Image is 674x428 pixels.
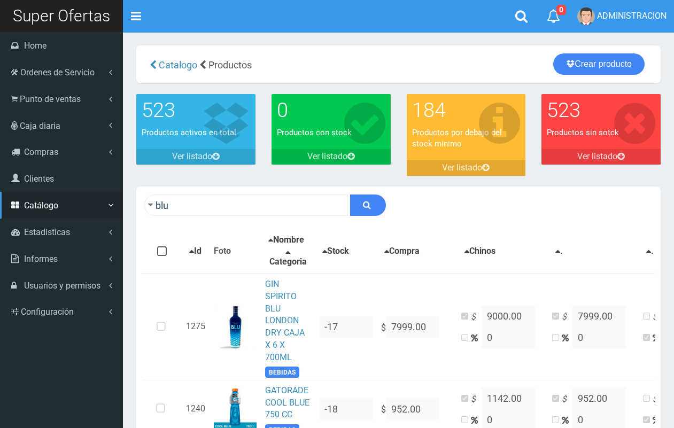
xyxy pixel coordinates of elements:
a: Ver listado [136,149,255,165]
button: Categoria [265,247,311,269]
a: Ver listado [541,149,661,165]
a: Ver listado [272,149,391,165]
span: 0 [556,5,566,15]
span: Productos [208,59,252,71]
td: $ [377,274,457,380]
font: Productos activos en total [142,128,236,137]
img: User Image [577,7,595,25]
a: Catalogo [157,59,197,71]
span: Configuración [21,307,74,317]
font: 523 [142,98,175,122]
a: Ver listado [407,160,526,176]
i: $ [562,311,572,323]
a: GATORADE COOL BLUE 750 CC [265,385,309,420]
span: Catálogo [24,200,58,211]
font: 184 [412,98,446,122]
i: $ [471,393,482,406]
span: Super Ofertas [13,6,110,25]
span: Caja diaria [20,121,60,131]
button: . [552,245,566,258]
font: Productos sin sotck [547,128,619,137]
font: Ver listado [307,151,347,161]
i: $ [471,311,482,323]
button: Chinos [461,245,499,258]
span: Punto de ventas [20,94,81,104]
font: Productos con stock [277,128,352,137]
button: Stock [319,245,352,258]
span: Compras [24,147,58,157]
td: 1275 [182,274,210,380]
span: Ordenes de Servicio [20,67,95,77]
font: 0 [277,98,288,122]
span: Usuarios y permisos [24,281,100,291]
a: Crear producto [553,53,645,75]
font: Ver listado [172,151,212,161]
span: Home [24,41,47,51]
i: $ [653,393,663,406]
button: Id [186,245,205,258]
span: Catalogo [159,59,197,71]
span: BEBIDAS [265,367,299,378]
i: $ [562,393,572,406]
font: 523 [547,98,580,122]
span: Informes [24,254,58,264]
th: Foto [210,229,261,274]
img: ... [214,306,257,348]
i: $ [653,311,663,323]
input: Ingrese su busqueda [144,194,351,216]
button: Nombre [265,234,307,247]
font: Ver listado [442,162,482,173]
button: Compra [381,245,423,258]
span: ADMINISTRACION [597,11,667,21]
span: Estadisticas [24,227,70,237]
span: Clientes [24,174,54,184]
font: Productos por debajo del stock minimo [412,128,502,149]
button: . [643,245,657,258]
a: GIN SPIRITO BLU LONDON DRY CAJA X 6 X 700ML [265,279,305,362]
font: Ver listado [577,151,617,161]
